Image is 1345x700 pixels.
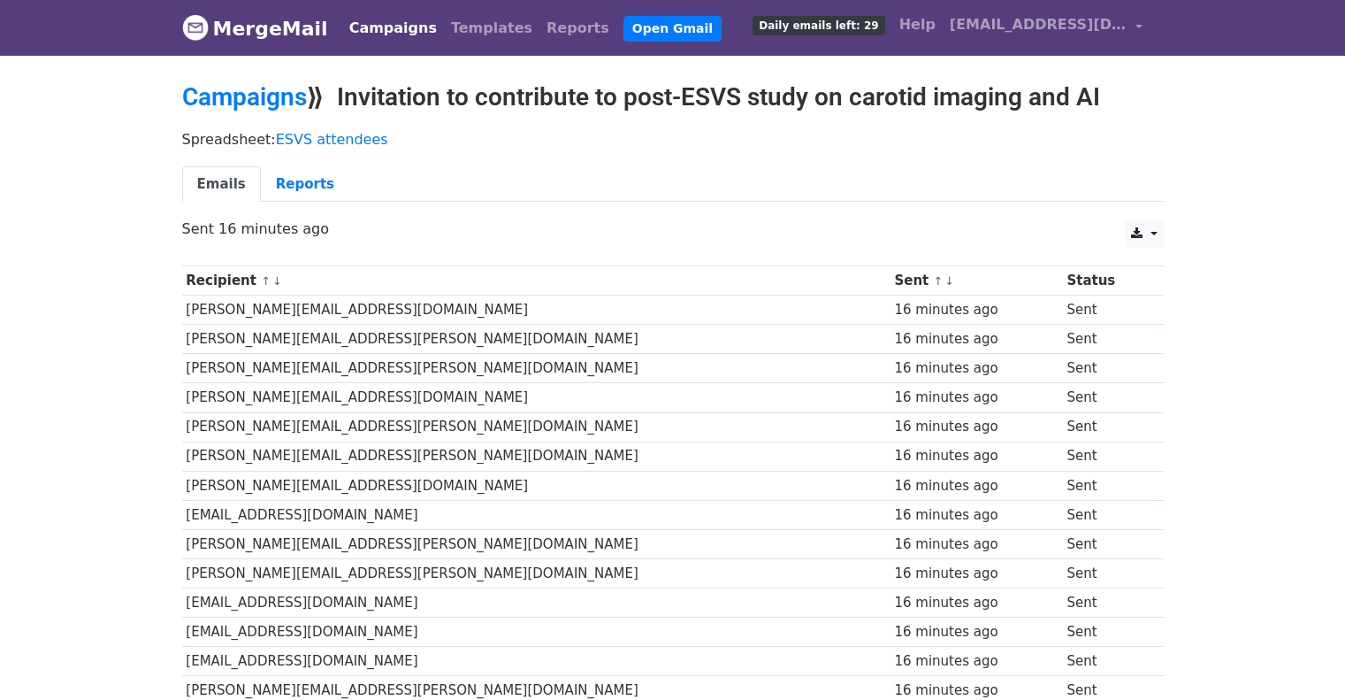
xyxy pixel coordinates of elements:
p: Sent 16 minutes ago [182,219,1164,238]
a: Daily emails left: 29 [745,7,891,42]
a: [EMAIL_ADDRESS][DOMAIN_NAME] [943,7,1150,49]
td: [PERSON_NAME][EMAIL_ADDRESS][PERSON_NAME][DOMAIN_NAME] [182,529,890,558]
td: [PERSON_NAME][EMAIL_ADDRESS][DOMAIN_NAME] [182,296,890,325]
td: [PERSON_NAME][EMAIL_ADDRESS][PERSON_NAME][DOMAIN_NAME] [182,442,890,471]
td: Sent [1063,588,1150,618]
div: 16 minutes ago [894,358,1058,379]
td: Sent [1063,500,1150,529]
td: [EMAIL_ADDRESS][DOMAIN_NAME] [182,588,890,618]
div: 16 minutes ago [894,300,1058,320]
td: [EMAIL_ADDRESS][DOMAIN_NAME] [182,618,890,647]
td: [PERSON_NAME][EMAIL_ADDRESS][PERSON_NAME][DOMAIN_NAME] [182,559,890,588]
td: [PERSON_NAME][EMAIL_ADDRESS][DOMAIN_NAME] [182,383,890,412]
div: 16 minutes ago [894,388,1058,408]
td: [PERSON_NAME][EMAIL_ADDRESS][PERSON_NAME][DOMAIN_NAME] [182,412,890,442]
h2: ⟫ Invitation to contribute to post-ESVS study on carotid imaging and AI [182,82,1164,112]
a: Campaigns [182,82,307,112]
a: ↑ [261,274,271,288]
div: 16 minutes ago [894,622,1058,642]
img: MergeMail logo [182,14,209,41]
div: 16 minutes ago [894,535,1058,555]
p: Spreadsheet: [182,130,1164,149]
td: Sent [1063,412,1150,442]
th: Recipient [182,266,890,296]
td: Sent [1063,325,1150,354]
div: 16 minutes ago [894,564,1058,584]
td: Sent [1063,618,1150,647]
td: [PERSON_NAME][EMAIL_ADDRESS][PERSON_NAME][DOMAIN_NAME] [182,354,890,383]
td: [EMAIL_ADDRESS][DOMAIN_NAME] [182,647,890,676]
a: MergeMail [182,10,328,47]
div: 16 minutes ago [894,476,1058,496]
a: Open Gmail [623,16,722,42]
th: Status [1063,266,1150,296]
a: Emails [182,166,261,203]
td: [PERSON_NAME][EMAIL_ADDRESS][DOMAIN_NAME] [182,471,890,500]
td: Sent [1063,442,1150,471]
div: 16 minutes ago [894,505,1058,526]
th: Sent [890,266,1063,296]
a: ↑ [933,274,943,288]
span: [EMAIL_ADDRESS][DOMAIN_NAME] [950,14,1127,35]
td: Sent [1063,647,1150,676]
td: Sent [1063,383,1150,412]
div: 16 minutes ago [894,417,1058,437]
a: ESVS attendees [276,131,388,148]
a: ↓ [272,274,282,288]
td: [EMAIL_ADDRESS][DOMAIN_NAME] [182,500,890,529]
td: Sent [1063,529,1150,558]
td: Sent [1063,471,1150,500]
a: Reports [261,166,349,203]
span: Daily emails left: 29 [753,16,884,35]
a: Campaigns [342,11,444,46]
td: Sent [1063,296,1150,325]
div: 16 minutes ago [894,651,1058,672]
td: Sent [1063,354,1150,383]
a: Help [892,7,943,42]
a: Templates [444,11,539,46]
td: [PERSON_NAME][EMAIL_ADDRESS][PERSON_NAME][DOMAIN_NAME] [182,325,890,354]
td: Sent [1063,559,1150,588]
a: Reports [539,11,616,46]
a: ↓ [944,274,954,288]
div: 16 minutes ago [894,329,1058,350]
div: 16 minutes ago [894,593,1058,613]
div: 16 minutes ago [894,446,1058,466]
